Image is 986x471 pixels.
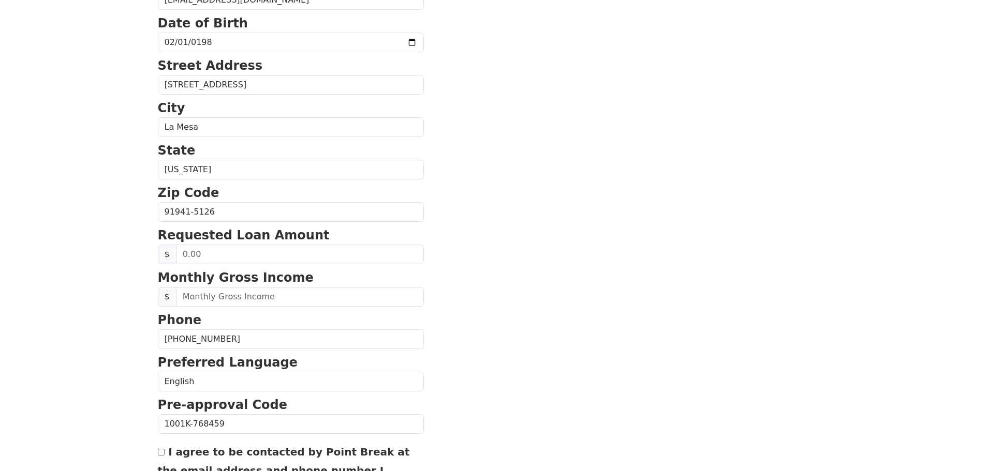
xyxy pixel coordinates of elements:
[158,245,176,264] span: $
[158,414,424,434] input: Pre-approval Code
[158,329,424,349] input: Phone
[158,186,219,200] strong: Zip Code
[158,268,424,287] p: Monthly Gross Income
[158,101,185,115] strong: City
[158,75,424,95] input: Street Address
[158,117,424,137] input: City
[176,287,424,307] input: Monthly Gross Income
[158,58,263,73] strong: Street Address
[158,228,330,242] strong: Requested Loan Amount
[158,355,298,370] strong: Preferred Language
[176,245,424,264] input: 0.00
[158,16,248,31] strong: Date of Birth
[158,143,196,158] strong: State
[158,398,288,412] strong: Pre-approval Code
[158,287,176,307] span: $
[158,313,202,327] strong: Phone
[158,202,424,222] input: Zip Code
